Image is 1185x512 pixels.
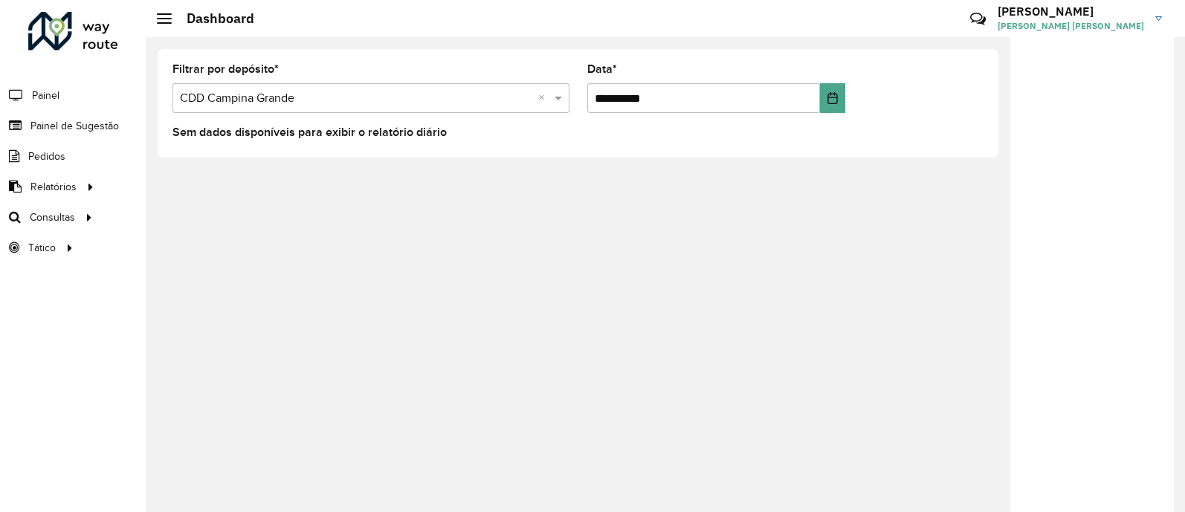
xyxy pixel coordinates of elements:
[587,60,617,78] label: Data
[30,118,119,134] span: Painel de Sugestão
[30,210,75,225] span: Consultas
[538,89,551,107] span: Clear all
[172,123,447,141] label: Sem dados disponíveis para exibir o relatório diário
[172,10,254,27] h2: Dashboard
[28,149,65,164] span: Pedidos
[998,4,1144,19] h3: [PERSON_NAME]
[32,88,59,103] span: Painel
[998,19,1144,33] span: [PERSON_NAME] [PERSON_NAME]
[962,3,994,35] a: Contato Rápido
[172,60,279,78] label: Filtrar por depósito
[28,240,56,256] span: Tático
[820,83,845,113] button: Choose Date
[30,179,77,195] span: Relatórios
